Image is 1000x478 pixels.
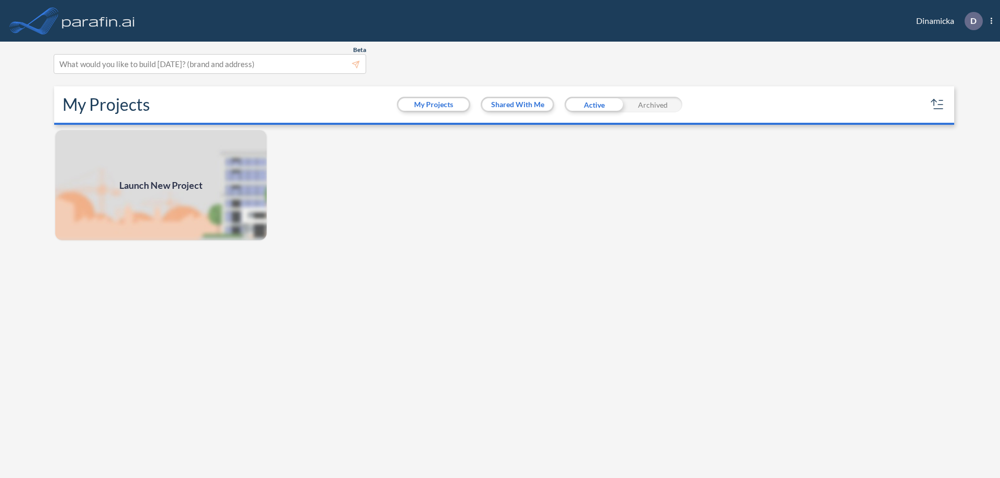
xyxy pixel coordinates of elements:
[63,95,150,114] h2: My Projects
[482,98,553,111] button: Shared With Me
[119,178,203,192] span: Launch New Project
[565,97,623,112] div: Active
[60,10,137,31] img: logo
[901,12,992,30] div: Dinamicka
[970,16,977,25] p: D
[929,96,946,113] button: sort
[54,129,268,241] img: add
[54,129,268,241] a: Launch New Project
[353,46,366,54] span: Beta
[398,98,469,111] button: My Projects
[623,97,682,112] div: Archived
